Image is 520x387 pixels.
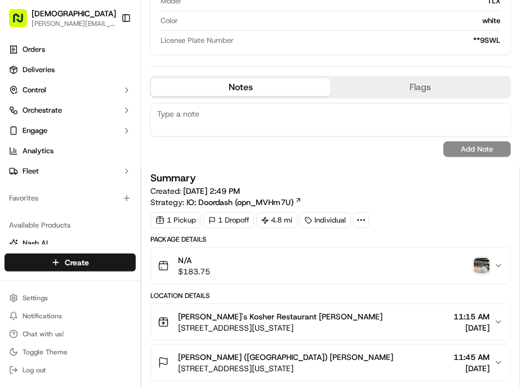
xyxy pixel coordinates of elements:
[5,41,136,59] a: Orders
[150,212,201,228] div: 1 Pickup
[150,291,510,300] div: Location Details
[161,16,178,26] span: Color
[183,186,240,196] span: [DATE] 2:49 PM
[91,114,185,134] a: 💻API Documentation
[23,166,39,176] span: Fleet
[151,248,510,284] button: N/A$183.75photo_proof_of_delivery image
[5,326,136,342] button: Chat with us!
[454,352,490,363] span: 11:45 AM
[5,216,136,234] div: Available Products
[5,189,136,207] div: Favorites
[178,363,393,374] span: [STREET_ADDRESS][US_STATE]
[23,330,64,339] span: Chat with us!
[5,234,136,252] button: Nash AI
[79,145,136,154] a: Powered byPylon
[150,235,510,244] div: Package Details
[11,119,20,128] div: 📗
[178,311,383,322] span: [PERSON_NAME]'s Kosher Restaurant [PERSON_NAME]
[5,122,136,140] button: Engage
[5,290,136,306] button: Settings
[178,322,383,333] span: [STREET_ADDRESS][US_STATE]
[95,119,104,128] div: 💻
[106,118,181,130] span: API Documentation
[5,362,136,378] button: Log out
[23,45,45,55] span: Orders
[186,197,294,208] span: IO: Doordash (opn_MVHm7U)
[300,212,351,228] div: Individual
[256,212,297,228] div: 4.8 mi
[186,197,302,208] a: IO: Doordash (opn_MVHm7U)
[5,101,136,119] button: Orchestrate
[23,238,48,248] span: Nash AI
[112,146,136,154] span: Pylon
[38,74,143,83] div: We're available if you need us!
[192,66,205,79] button: Start new chat
[178,255,210,266] span: N/A
[23,348,68,357] span: Toggle Theme
[23,85,46,95] span: Control
[23,312,62,321] span: Notifications
[5,162,136,180] button: Fleet
[23,366,46,375] span: Log out
[9,238,131,248] a: Nash AI
[161,35,234,46] span: License Plate Number
[5,5,117,32] button: [DEMOGRAPHIC_DATA][PERSON_NAME][EMAIL_ADDRESS][DOMAIN_NAME]
[183,16,500,26] div: white
[150,197,302,208] div: Strategy:
[203,212,254,228] div: 1 Dropoff
[178,352,393,363] span: [PERSON_NAME] ([GEOGRAPHIC_DATA]) [PERSON_NAME]
[474,258,490,274] img: photo_proof_of_delivery image
[331,78,510,96] button: Flags
[11,63,32,83] img: 1736555255976-a54dd68f-1ca7-489b-9aae-adbdc363a1c4
[5,344,136,360] button: Toggle Theme
[7,114,91,134] a: 📗Knowledge Base
[23,126,47,136] span: Engage
[454,322,490,333] span: [DATE]
[32,8,116,19] button: [DEMOGRAPHIC_DATA]
[178,266,210,277] span: $183.75
[151,345,510,381] button: [PERSON_NAME] ([GEOGRAPHIC_DATA]) [PERSON_NAME][STREET_ADDRESS][US_STATE]11:45 AM[DATE]
[5,253,136,272] button: Create
[5,308,136,324] button: Notifications
[38,63,185,74] div: Start new chat
[65,257,89,268] span: Create
[23,105,62,115] span: Orchestrate
[5,61,136,79] a: Deliveries
[150,185,240,197] span: Created:
[23,293,48,303] span: Settings
[32,19,116,28] button: [PERSON_NAME][EMAIL_ADDRESS][DOMAIN_NAME]
[23,65,55,75] span: Deliveries
[23,146,54,156] span: Analytics
[151,304,510,340] button: [PERSON_NAME]'s Kosher Restaurant [PERSON_NAME][STREET_ADDRESS][US_STATE]11:15 AM[DATE]
[29,28,203,39] input: Got a question? Start typing here...
[454,311,490,322] span: 11:15 AM
[23,118,86,130] span: Knowledge Base
[5,81,136,99] button: Control
[5,142,136,160] a: Analytics
[151,78,331,96] button: Notes
[150,173,196,183] h3: Summary
[454,363,490,374] span: [DATE]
